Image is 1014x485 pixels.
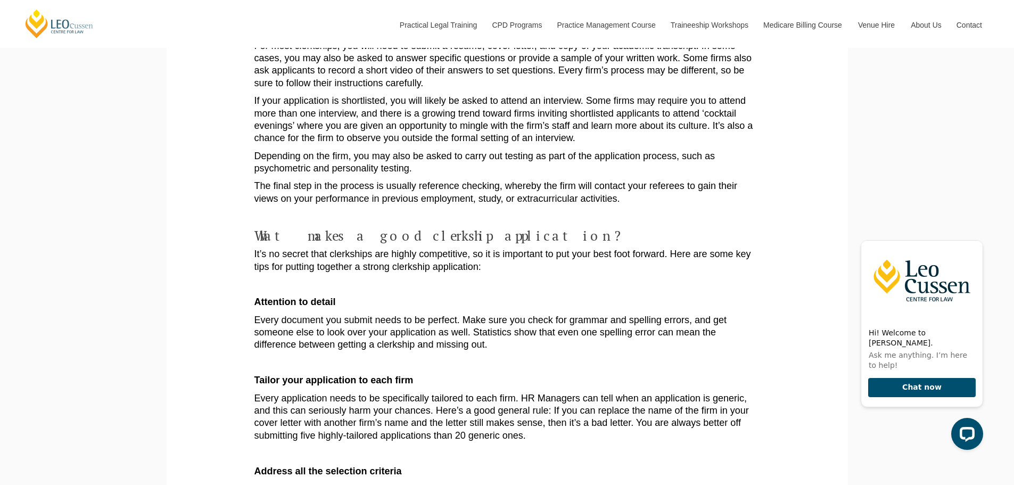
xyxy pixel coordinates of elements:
[254,375,414,385] strong: Tailor your application to each firm
[392,2,484,48] a: Practical Legal Training
[254,297,336,307] strong: Attention to detail
[850,2,903,48] a: Venue Hire
[254,95,760,145] p: If your application is shortlisted, you will likely be asked to attend an interview. Some firms m...
[949,2,990,48] a: Contact
[254,228,760,243] h4: What makes a good clerkship application?
[254,150,760,175] p: Depending on the firm, you may also be asked to carry out testing as part of the application proc...
[484,2,549,48] a: CPD Programs
[549,2,663,48] a: Practice Management Course
[903,2,949,48] a: About Us
[852,231,987,458] iframe: LiveChat chat widget
[755,2,850,48] a: Medicare Billing Course
[24,9,95,39] a: [PERSON_NAME] Centre for Law
[254,314,760,351] p: Every document you submit needs to be perfect. Make sure you check for grammar and spelling error...
[254,180,760,205] p: The final step in the process is usually reference checking, whereby the firm will contact your r...
[254,466,402,476] strong: Address all the selection criteria
[254,40,760,90] p: For most clerkships, you will need to submit a résumé, cover letter, and copy of your academic tr...
[663,2,755,48] a: Traineeship Workshops
[254,392,760,442] p: Every application needs to be specifically tailored to each firm. HR Managers can tell when an ap...
[254,248,760,273] p: It’s no secret that clerkships are highly competitive, so it is important to put your best foot f...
